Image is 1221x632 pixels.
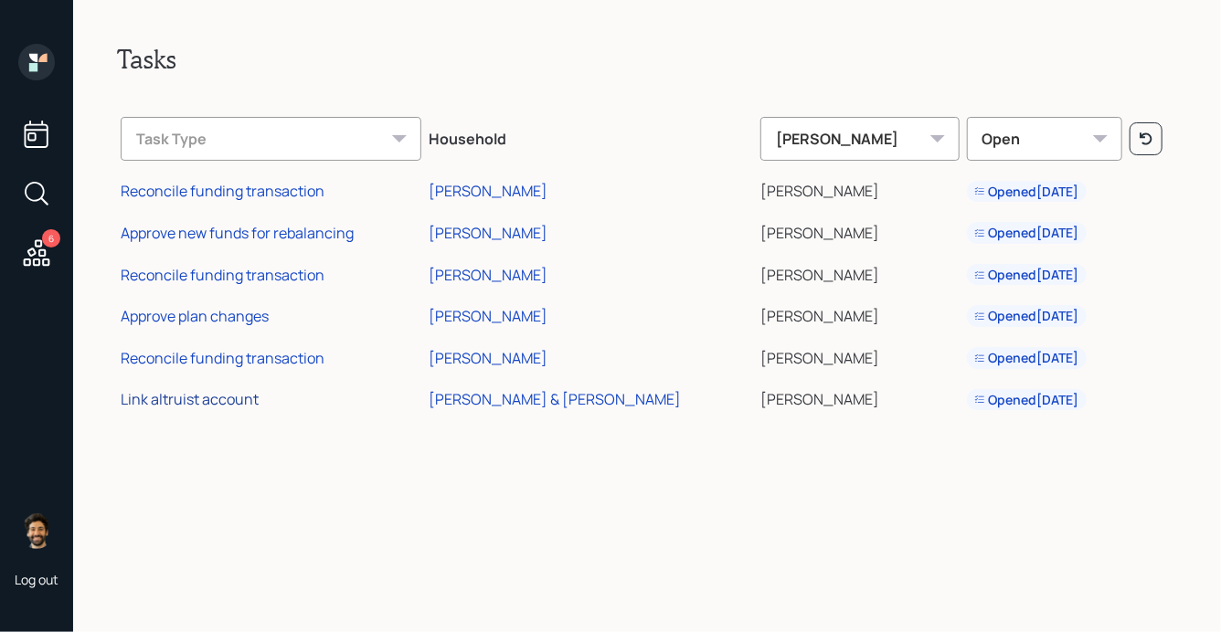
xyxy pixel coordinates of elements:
div: 6 [42,229,60,248]
div: Opened [DATE] [974,307,1079,325]
td: [PERSON_NAME] [757,209,962,251]
div: Task Type [121,117,421,161]
td: [PERSON_NAME] [757,251,962,293]
div: Opened [DATE] [974,266,1079,284]
div: Approve plan changes [121,306,269,326]
div: [PERSON_NAME] [429,223,547,243]
div: Approve new funds for rebalancing [121,223,354,243]
div: Log out [15,571,58,588]
div: Link altruist account [121,389,259,409]
td: [PERSON_NAME] [757,168,962,210]
th: Household [425,104,758,168]
div: [PERSON_NAME] [429,348,547,368]
td: [PERSON_NAME] [757,334,962,376]
div: [PERSON_NAME] & [PERSON_NAME] [429,389,681,409]
div: [PERSON_NAME] [429,306,547,326]
div: Open [967,117,1122,161]
div: Opened [DATE] [974,183,1079,201]
td: [PERSON_NAME] [757,376,962,418]
div: Reconcile funding transaction [121,348,324,368]
div: Reconcile funding transaction [121,265,324,285]
div: Reconcile funding transaction [121,181,324,201]
td: [PERSON_NAME] [757,292,962,334]
div: Opened [DATE] [974,349,1079,367]
h2: Tasks [117,44,1177,75]
img: eric-schwartz-headshot.png [18,512,55,549]
div: Opened [DATE] [974,224,1079,242]
div: [PERSON_NAME] [429,265,547,285]
div: [PERSON_NAME] [429,181,547,201]
div: Opened [DATE] [974,391,1079,409]
div: [PERSON_NAME] [760,117,959,161]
